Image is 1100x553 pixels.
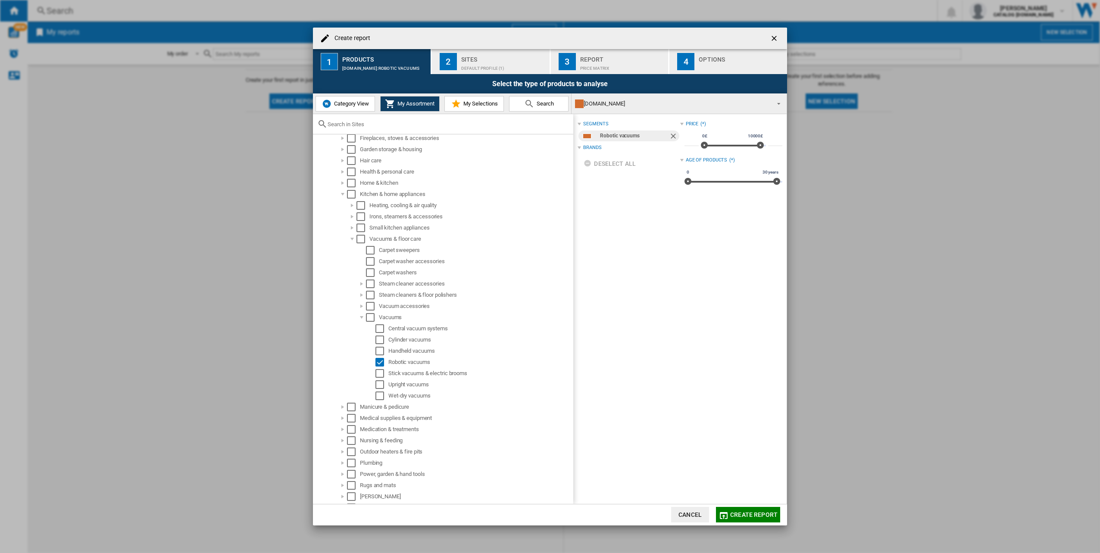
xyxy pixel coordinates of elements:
[366,268,379,277] md-checkbox: Select
[356,212,369,221] md-checkbox: Select
[388,324,572,333] div: Central vacuum systems
[730,511,778,518] span: Create report
[375,324,388,333] md-checkbox: Select
[388,336,572,344] div: Cylinder vacuums
[685,169,691,176] span: 0
[379,246,572,255] div: Carpet sweepers
[379,280,572,288] div: Steam cleaner accessories
[375,358,388,367] md-checkbox: Select
[388,369,572,378] div: Stick vacuums & electric brooms
[369,224,572,232] div: Small kitchen appliances
[677,53,694,70] div: 4
[360,190,572,199] div: Kitchen & home appliances
[366,313,379,322] md-checkbox: Select
[360,447,572,456] div: Outdoor heaters & fire pits
[581,156,638,171] button: Deselect all
[360,134,572,143] div: Fireplaces, stoves & accessories
[461,53,546,62] div: Sites
[360,425,572,434] div: Medication & treatments
[600,130,669,141] div: Robotic vacuums
[699,53,784,62] div: Options
[313,74,787,93] div: Select the type of products to analyse
[440,53,457,70] div: 2
[313,49,431,74] button: 1 Products [DOMAIN_NAME]:Robotic vacuums
[330,34,370,43] h4: Create report
[366,246,379,255] md-checkbox: Select
[375,369,388,378] md-checkbox: Select
[360,436,572,445] div: Nursing & feeding
[375,336,388,344] md-checkbox: Select
[356,235,369,243] md-checkbox: Select
[369,212,572,221] div: Irons, steamers & accessories
[761,169,780,176] span: 30 years
[347,481,360,490] md-checkbox: Select
[332,100,369,107] span: Category View
[347,134,360,143] md-checkbox: Select
[360,168,572,176] div: Health & personal care
[321,53,338,70] div: 1
[669,132,679,142] ng-md-icon: Remove
[347,436,360,445] md-checkbox: Select
[347,425,360,434] md-checkbox: Select
[747,133,764,140] span: 10000£
[322,99,332,109] img: wiser-icon-blue.png
[395,100,434,107] span: My Assortment
[328,121,569,127] input: Search in Sites
[559,53,576,70] div: 3
[360,492,572,501] div: [PERSON_NAME]
[388,347,572,355] div: Handheld vacuums
[461,62,546,71] div: Default profile (1)
[580,53,665,62] div: Report
[375,380,388,389] md-checkbox: Select
[380,96,440,112] button: My Assortment
[388,380,572,389] div: Upright vacuums
[347,145,360,154] md-checkbox: Select
[366,280,379,288] md-checkbox: Select
[671,507,709,522] button: Cancel
[347,179,360,187] md-checkbox: Select
[360,414,572,423] div: Medical supplies & equipment
[583,144,601,151] div: Brands
[584,156,636,171] div: Deselect all
[534,100,554,107] span: Search
[375,391,388,400] md-checkbox: Select
[347,168,360,176] md-checkbox: Select
[347,447,360,456] md-checkbox: Select
[375,347,388,355] md-checkbox: Select
[379,291,572,299] div: Steam cleaners & floor polishers
[347,492,360,501] md-checkbox: Select
[360,481,572,490] div: Rugs and mats
[379,313,572,322] div: Vacuums
[766,30,784,47] button: getI18NText('BUTTONS.CLOSE_DIALOG')
[716,507,780,522] button: Create report
[366,291,379,299] md-checkbox: Select
[583,121,608,127] div: segments
[347,470,360,478] md-checkbox: Select
[575,98,769,110] div: [DOMAIN_NAME]
[356,224,369,232] md-checkbox: Select
[461,100,498,107] span: My Selections
[356,201,369,210] md-checkbox: Select
[379,257,572,266] div: Carpet washer accessories
[366,257,379,266] md-checkbox: Select
[342,62,427,71] div: [DOMAIN_NAME]:Robotic vacuums
[580,62,665,71] div: Price Matrix
[347,156,360,165] md-checkbox: Select
[388,358,572,367] div: Robotic vacuums
[669,49,787,74] button: 4 Options
[369,201,572,210] div: Heating, cooling & air quality
[366,302,379,311] md-checkbox: Select
[444,96,504,112] button: My Selections
[316,96,375,112] button: Category View
[388,391,572,400] div: Wet-dry vacuums
[432,49,550,74] button: 2 Sites Default profile (1)
[360,179,572,187] div: Home & kitchen
[360,145,572,154] div: Garden storage & housing
[360,459,572,467] div: Plumbing
[347,403,360,411] md-checkbox: Select
[342,53,427,62] div: Products
[551,49,669,74] button: 3 Report Price Matrix
[347,414,360,423] md-checkbox: Select
[360,470,572,478] div: Power, garden & hand tools
[379,302,572,311] div: Vacuum accessories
